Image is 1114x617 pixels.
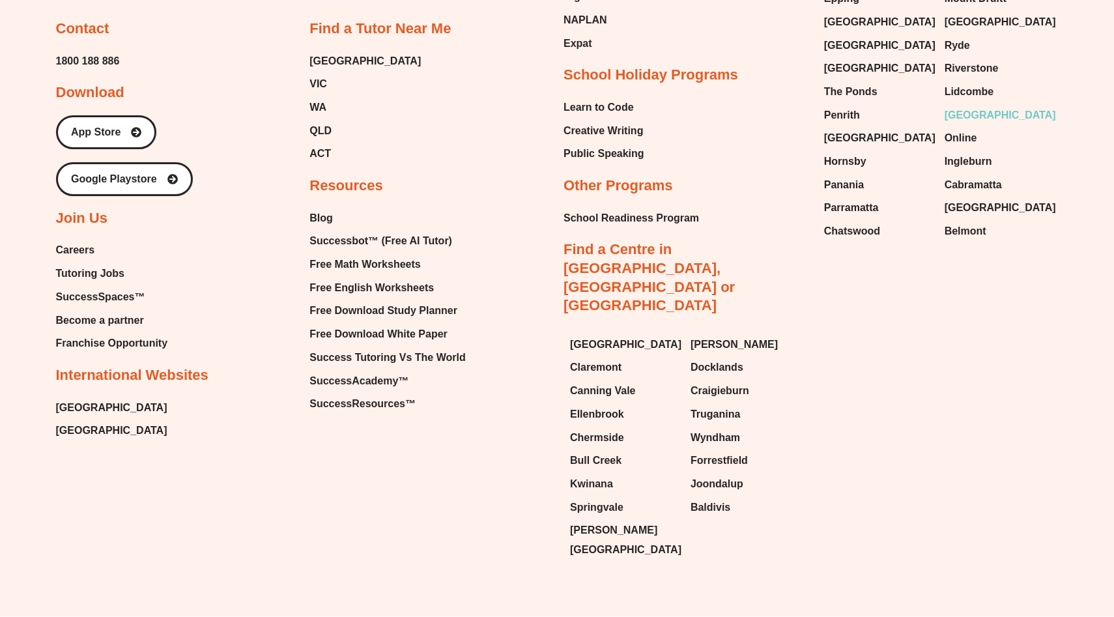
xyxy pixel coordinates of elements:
a: Ryde [945,36,1052,55]
span: QLD [309,121,332,141]
a: Free Download White Paper [309,324,465,344]
span: App Store [71,127,121,137]
span: ACT [309,144,331,164]
span: Become a partner [56,311,144,330]
a: [GEOGRAPHIC_DATA] [56,421,167,440]
span: [GEOGRAPHIC_DATA] [945,106,1056,125]
a: Google Playstore [56,162,193,196]
span: Ingleburn [945,152,992,171]
a: [GEOGRAPHIC_DATA] [824,12,932,32]
a: Kwinana [570,474,678,494]
a: SuccessSpaces™ [56,287,168,307]
a: [GEOGRAPHIC_DATA] [824,36,932,55]
a: [GEOGRAPHIC_DATA] [824,128,932,148]
span: Expat [564,34,592,53]
a: Belmont [945,222,1052,241]
a: [PERSON_NAME] [691,335,798,354]
span: [GEOGRAPHIC_DATA] [945,198,1056,218]
a: WA [309,98,421,117]
a: Ellenbrook [570,405,678,424]
a: Franchise Opportunity [56,334,168,353]
a: [GEOGRAPHIC_DATA] [945,12,1052,32]
h2: Contact [56,20,109,38]
span: Free Download White Paper [309,324,448,344]
span: Penrith [824,106,860,125]
a: Become a partner [56,311,168,330]
a: Learn to Code [564,98,644,117]
a: Lidcombe [945,82,1052,102]
a: [GEOGRAPHIC_DATA] [945,198,1052,218]
a: SuccessAcademy™ [309,371,465,391]
span: Free English Worksheets [309,278,434,298]
a: Find a Centre in [GEOGRAPHIC_DATA], [GEOGRAPHIC_DATA] or [GEOGRAPHIC_DATA] [564,241,735,313]
span: Chatswood [824,222,880,241]
a: [GEOGRAPHIC_DATA] [56,398,167,418]
span: Successbot™ (Free AI Tutor) [309,231,452,251]
a: Tutoring Jobs [56,264,168,283]
a: Hornsby [824,152,932,171]
a: Careers [56,240,168,260]
span: Learn to Code [564,98,634,117]
a: VIC [309,74,421,94]
span: SuccessResources™ [309,394,416,414]
h2: Find a Tutor Near Me [309,20,451,38]
span: The Ponds [824,82,878,102]
span: Truganina [691,405,740,424]
span: Creative Writing [564,121,643,141]
a: The Ponds [824,82,932,102]
span: Public Speaking [564,144,644,164]
span: [GEOGRAPHIC_DATA] [570,335,681,354]
h2: Download [56,83,124,102]
a: NAPLAN [564,10,626,30]
span: Tutoring Jobs [56,264,124,283]
a: Forrestfield [691,451,798,470]
a: Success Tutoring Vs The World [309,348,465,367]
span: Ellenbrook [570,405,624,424]
a: Blog [309,208,465,228]
span: Panania [824,175,864,195]
span: Free Math Worksheets [309,255,420,274]
span: Bull Creek [570,451,621,470]
span: Free Download Study Planner [309,301,457,321]
span: Cabramatta [945,175,1002,195]
a: Ingleburn [945,152,1052,171]
a: Wyndham [691,428,798,448]
h2: Resources [309,177,383,195]
a: Canning Vale [570,381,678,401]
span: Chermside [570,428,624,448]
span: [PERSON_NAME] [691,335,778,354]
span: [GEOGRAPHIC_DATA] [824,36,935,55]
iframe: Chat Widget [1049,554,1114,617]
span: Ryde [945,36,970,55]
a: Creative Writing [564,121,644,141]
h2: School Holiday Programs [564,66,738,85]
a: Free Download Study Planner [309,301,465,321]
span: Joondalup [691,474,743,494]
span: Baldivis [691,498,730,517]
span: [GEOGRAPHIC_DATA] [824,12,935,32]
span: [GEOGRAPHIC_DATA] [945,12,1056,32]
span: Blog [309,208,333,228]
span: Forrestfield [691,451,748,470]
span: SuccessAcademy™ [309,371,408,391]
a: SuccessResources™ [309,394,465,414]
a: App Store [56,115,156,149]
span: Kwinana [570,474,613,494]
h2: Other Programs [564,177,673,195]
a: 1800 188 886 [56,51,120,71]
a: Panania [824,175,932,195]
a: School Readiness Program [564,208,699,228]
a: ACT [309,144,421,164]
a: Expat [564,34,626,53]
h2: International Websites [56,366,208,385]
a: Free English Worksheets [309,278,465,298]
a: Craigieburn [691,381,798,401]
a: [GEOGRAPHIC_DATA] [570,335,678,354]
h2: Join Us [56,209,107,228]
